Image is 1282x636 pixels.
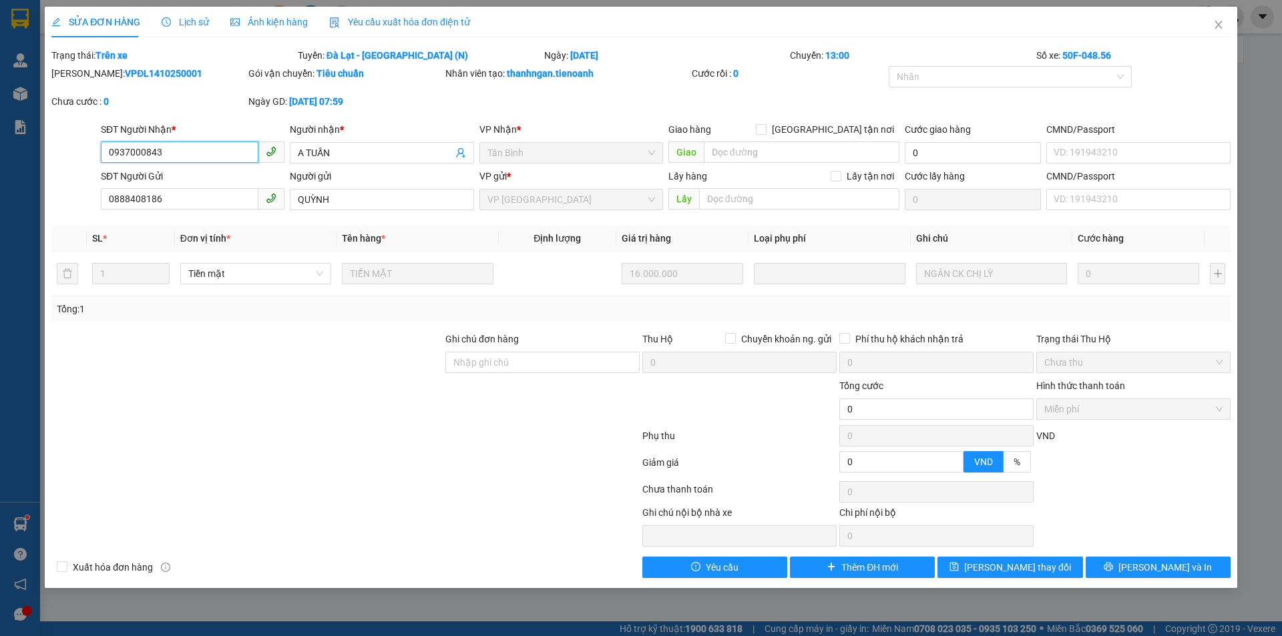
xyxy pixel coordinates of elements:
[1210,263,1225,284] button: plus
[905,142,1041,164] input: Cước giao hàng
[103,96,109,107] b: 0
[1046,122,1230,137] div: CMND/Passport
[841,560,898,575] span: Thêm ĐH mới
[230,17,308,27] span: Ảnh kiện hàng
[445,352,640,373] input: Ghi chú đơn hàng
[668,171,707,182] span: Lấy hàng
[329,17,340,28] img: icon
[162,17,171,27] span: clock-circle
[101,169,284,184] div: SĐT Người Gửi
[51,94,246,109] div: Chưa cước :
[570,50,598,61] b: [DATE]
[1036,430,1055,441] span: VND
[445,66,689,81] div: Nhân viên tạo:
[905,124,971,135] label: Cước giao hàng
[827,562,836,573] span: plus
[188,264,323,284] span: Tiền mặt
[266,193,276,204] span: phone
[1035,48,1232,63] div: Số xe:
[248,94,443,109] div: Ngày GD:
[767,122,899,137] span: [GEOGRAPHIC_DATA] tận nơi
[622,233,671,244] span: Giá trị hàng
[1062,50,1111,61] b: 50F-048.56
[641,455,838,479] div: Giảm giá
[316,68,364,79] b: Tiêu chuẩn
[736,332,837,346] span: Chuyển khoản ng. gửi
[1014,456,1020,467] span: %
[342,263,493,284] input: VD: Bàn, Ghế
[327,50,468,61] b: Đà Lạt - [GEOGRAPHIC_DATA] (N)
[329,17,470,27] span: Yêu cầu xuất hóa đơn điện tử
[789,48,1035,63] div: Chuyến:
[266,146,276,157] span: phone
[1046,169,1230,184] div: CMND/Passport
[57,302,495,316] div: Tổng: 1
[445,334,519,344] label: Ghi chú đơn hàng
[230,17,240,27] span: picture
[296,48,543,63] div: Tuyến:
[507,68,594,79] b: thanhngan.tienoanh
[51,17,140,27] span: SỬA ĐƠN HÀNG
[974,456,993,467] span: VND
[487,190,655,210] span: VP Đà Lạt
[642,334,673,344] span: Thu Hộ
[342,233,385,244] span: Tên hàng
[1036,332,1231,346] div: Trạng thái Thu Hộ
[839,380,883,391] span: Tổng cước
[67,560,158,575] span: Xuất hóa đơn hàng
[905,189,1041,210] input: Cước lấy hàng
[290,122,473,137] div: Người nhận
[825,50,849,61] b: 13:00
[668,124,711,135] span: Giao hàng
[161,563,170,572] span: info-circle
[487,143,655,163] span: Tân Bình
[692,66,886,81] div: Cước rồi :
[790,557,935,578] button: plusThêm ĐH mới
[642,557,787,578] button: exclamation-circleYêu cầu
[162,17,209,27] span: Lịch sử
[50,48,296,63] div: Trạng thái:
[937,557,1082,578] button: save[PERSON_NAME] thay đổi
[1118,560,1212,575] span: [PERSON_NAME] và In
[51,17,61,27] span: edit
[622,263,743,284] input: 0
[733,68,738,79] b: 0
[51,66,246,81] div: [PERSON_NAME]:
[1036,380,1125,391] label: Hình thức thanh toán
[1078,233,1124,244] span: Cước hàng
[479,124,517,135] span: VP Nhận
[699,188,899,210] input: Dọc đường
[57,263,78,284] button: delete
[850,332,969,346] span: Phí thu hộ khách nhận trả
[533,233,581,244] span: Định lượng
[691,562,700,573] span: exclamation-circle
[1044,399,1223,419] span: Miễn phí
[455,147,466,158] span: user-add
[911,226,1072,252] th: Ghi chú
[1078,263,1199,284] input: 0
[1104,562,1113,573] span: printer
[101,122,284,137] div: SĐT Người Nhận
[543,48,789,63] div: Ngày:
[92,233,103,244] span: SL
[1213,19,1224,30] span: close
[289,96,343,107] b: [DATE] 07:59
[479,169,663,184] div: VP gửi
[749,226,910,252] th: Loại phụ phí
[841,169,899,184] span: Lấy tận nơi
[704,141,899,163] input: Dọc đường
[905,171,965,182] label: Cước lấy hàng
[125,68,202,79] b: VPĐL1410250001
[668,141,704,163] span: Giao
[641,428,838,452] div: Phụ thu
[916,263,1067,284] input: Ghi Chú
[248,66,443,81] div: Gói vận chuyển:
[668,188,699,210] span: Lấy
[1044,352,1223,372] span: Chưa thu
[95,50,128,61] b: Trên xe
[964,560,1071,575] span: [PERSON_NAME] thay đổi
[180,233,230,244] span: Đơn vị tính
[290,169,473,184] div: Người gửi
[949,562,959,573] span: save
[1086,557,1231,578] button: printer[PERSON_NAME] và In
